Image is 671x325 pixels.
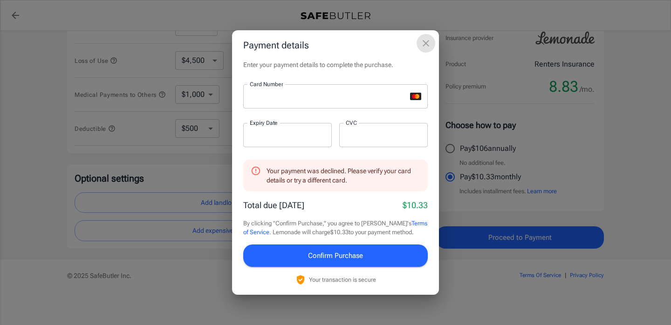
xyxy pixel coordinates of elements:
[250,119,278,127] label: Expiry Date
[308,250,363,262] span: Confirm Purchase
[250,92,406,101] iframe: Secure card number input frame
[309,275,376,284] p: Your transaction is secure
[243,199,304,211] p: Total due [DATE]
[250,130,325,139] iframe: Secure expiration date input frame
[243,219,428,237] p: By clicking "Confirm Purchase," you agree to [PERSON_NAME]'s . Lemonade will charge $10.33 to you...
[243,60,428,69] p: Enter your payment details to complete the purchase.
[243,244,428,267] button: Confirm Purchase
[346,130,421,139] iframe: Secure CVC input frame
[346,119,357,127] label: CVC
[410,93,421,100] svg: mastercard
[417,34,435,53] button: close
[250,80,283,88] label: Card Number
[403,199,428,211] p: $10.33
[267,162,420,189] div: Your payment was declined. Please verify your card details or try a different card.
[232,30,439,60] h2: Payment details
